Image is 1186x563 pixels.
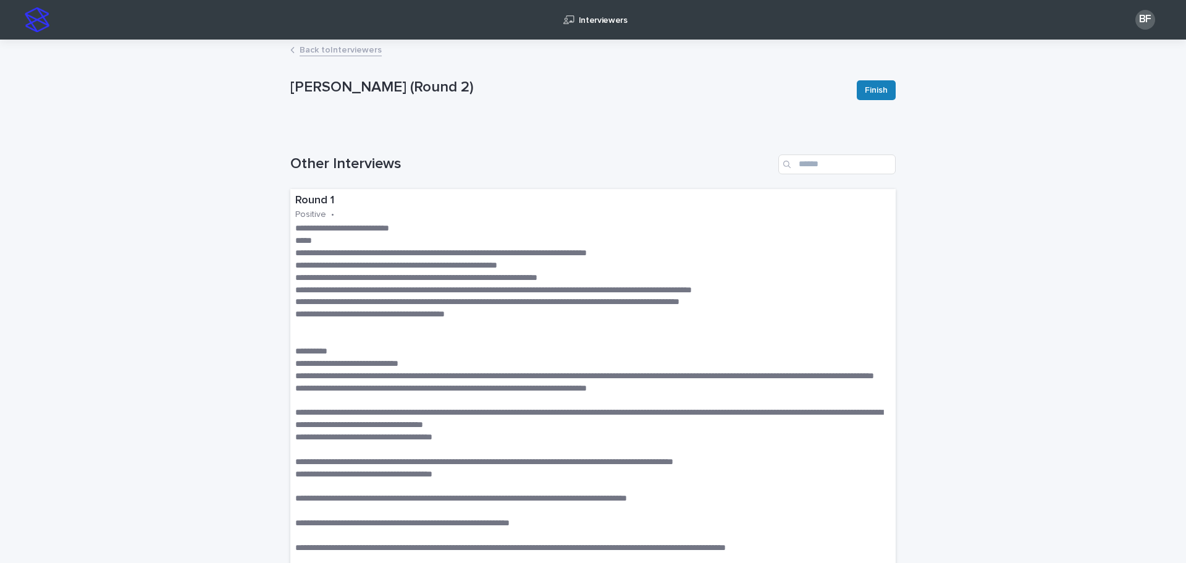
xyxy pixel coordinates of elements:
input: Search [778,155,896,174]
img: stacker-logo-s-only.png [25,7,49,32]
div: BF [1135,10,1155,30]
h1: Other Interviews [290,155,773,173]
a: Back toInterviewers [300,42,382,56]
button: Finish [857,80,896,100]
p: [PERSON_NAME] (Round 2) [290,78,847,96]
span: Finish [865,84,888,96]
p: • [331,210,334,220]
p: Positive [295,210,326,220]
p: Round 1 [295,194,891,208]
